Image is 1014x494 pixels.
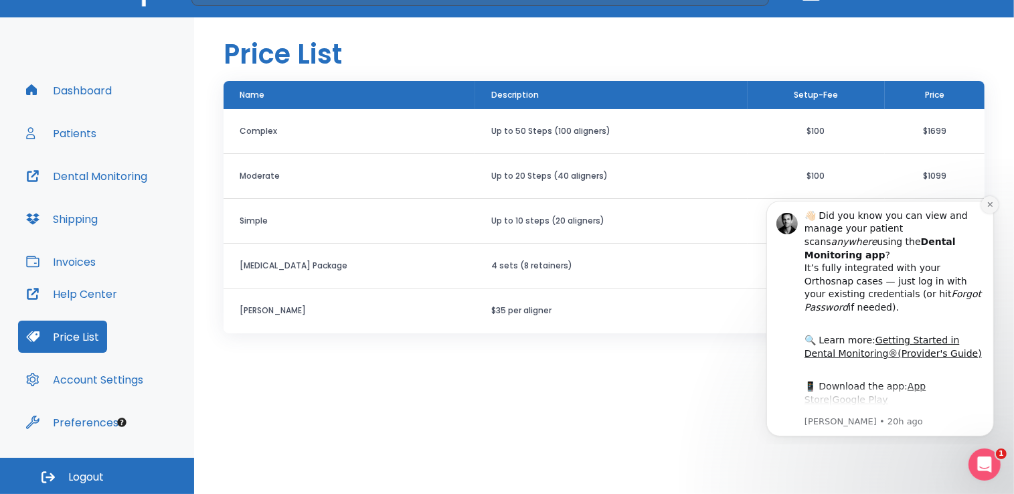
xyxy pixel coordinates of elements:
td: Up to 50 Steps (100 aligners) [475,109,748,154]
h1: Price List [224,34,342,74]
td: $100 [748,154,885,199]
td: Up to 10 steps (20 aligners) [475,199,748,244]
td: $100 [748,109,885,154]
th: Moderate [224,154,475,199]
a: App Store [58,192,179,216]
p: Message from Alex, sent 20h ago [58,227,238,239]
div: Tooltip anchor [116,416,128,428]
th: Simple [224,199,475,244]
button: Dismiss notification [235,7,252,25]
span: 1 [996,448,1007,459]
iframe: Intercom live chat [968,448,1001,481]
th: [PERSON_NAME] [224,289,475,333]
button: Dashboard [18,74,120,106]
td: $35 per aligner [475,289,748,333]
td: $1099 [885,154,985,199]
th: Price [885,81,985,110]
a: Google Play [86,205,142,216]
th: Setup-Fee [748,81,885,110]
button: Patients [18,117,104,149]
th: Complex [224,109,475,154]
td: 4 sets (8 retainers) [475,244,748,289]
button: Invoices [18,246,104,278]
th: [MEDICAL_DATA] Package [224,244,475,289]
iframe: Intercom notifications message [746,189,1014,444]
button: Account Settings [18,363,151,396]
td: $1699 [885,109,985,154]
button: Help Center [18,278,125,310]
button: Preferences [18,406,126,438]
button: Price List [18,321,107,353]
button: Shipping [18,203,106,235]
button: Dental Monitoring [18,160,155,192]
div: 📱 Download the app: | ​ Let us know if you need help getting started! [58,191,238,257]
span: Logout [68,470,104,485]
th: Description [475,81,748,110]
th: Name [224,81,475,110]
table: price table [224,81,985,333]
td: Up to 20 Steps (40 aligners) [475,154,748,199]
